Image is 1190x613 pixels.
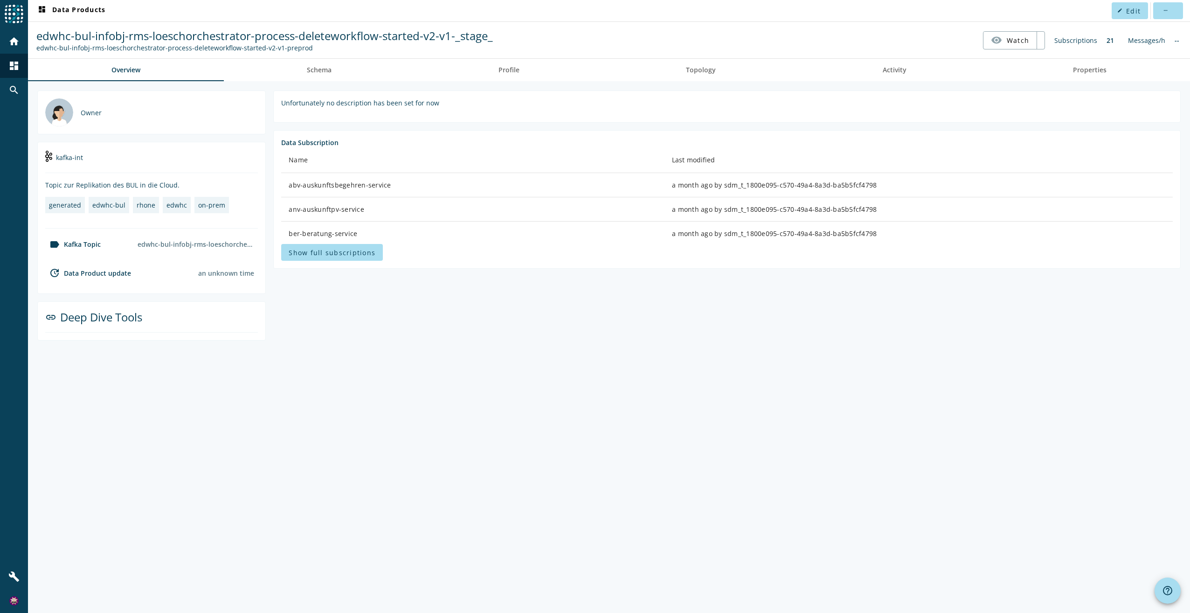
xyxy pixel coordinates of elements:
[9,596,19,606] img: b0ec15ea3b183caa28de252cd8233e53
[1102,31,1119,49] div: 21
[1162,585,1173,596] mat-icon: help_outline
[45,312,56,323] mat-icon: link
[664,197,1173,222] td: a month ago by sdm_t_1800e095-c570-49a4-8a3d-ba5b5fcf4798
[198,201,225,209] div: on-prem
[1050,31,1102,49] div: Subscriptions
[45,150,258,173] div: kafka-int
[137,201,155,209] div: rhone
[198,269,254,278] div: an unknown time
[1162,8,1168,13] mat-icon: more_horiz
[45,239,101,250] div: Kafka Topic
[498,67,519,73] span: Profile
[289,248,375,257] span: Show full subscriptions
[45,151,52,162] img: undefined
[281,244,383,261] button: Show full subscriptions
[1007,32,1029,49] span: Watch
[45,309,258,333] div: Deep Dive Tools
[281,98,1173,107] div: Unfortunately no description has been set for now
[664,222,1173,246] td: a month ago by sdm_t_1800e095-c570-49a4-8a3d-ba5b5fcf4798
[36,43,493,52] div: Kafka Topic: edwhc-bul-infobj-rms-loeschorchestrator-process-deleteworkflow-started-v2-v1-preprod
[36,5,48,16] mat-icon: dashboard
[36,5,105,16] span: Data Products
[5,5,23,23] img: spoud-logo.svg
[49,201,81,209] div: generated
[45,181,258,189] div: Topic zur Replikation des BUL in die Cloud.
[1123,31,1170,49] div: Messages/h
[289,181,657,190] div: abv-auskunftsbegehren-service
[111,67,140,73] span: Overview
[883,67,906,73] span: Activity
[1126,7,1141,15] span: Edit
[1112,2,1148,19] button: Edit
[8,36,20,47] mat-icon: home
[49,239,60,250] mat-icon: label
[33,2,109,19] button: Data Products
[166,201,187,209] div: edwhc
[991,35,1002,46] mat-icon: visibility
[49,267,60,279] mat-icon: update
[45,98,73,126] img: avatar
[8,84,20,96] mat-icon: search
[289,229,657,238] div: ber-beratung-service
[686,67,716,73] span: Topology
[664,147,1173,173] th: Last modified
[92,201,125,209] div: edwhc-bul
[1073,67,1107,73] span: Properties
[289,205,657,214] div: anv-auskunftpv-service
[281,138,1173,147] div: Data Subscription
[134,236,258,252] div: edwhc-bul-infobj-rms-loeschorchestrator-process-deleteworkflow-started-v2-v1-preprod
[664,173,1173,197] td: a month ago by sdm_t_1800e095-c570-49a4-8a3d-ba5b5fcf4798
[1170,31,1184,49] div: No information
[307,67,332,73] span: Schema
[281,147,664,173] th: Name
[8,60,20,71] mat-icon: dashboard
[1117,8,1122,13] mat-icon: edit
[45,267,131,279] div: Data Product update
[36,28,493,43] span: edwhc-bul-infobj-rms-loeschorchestrator-process-deleteworkflow-started-v2-v1-_stage_
[983,32,1037,49] button: Watch
[81,108,102,117] div: Owner
[8,571,20,582] mat-icon: build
